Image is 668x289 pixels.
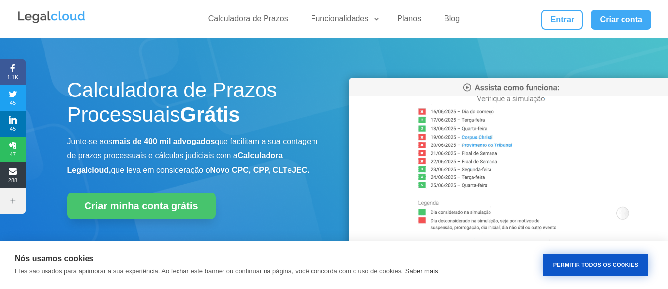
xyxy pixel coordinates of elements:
[67,151,283,174] b: Calculadora Legalcloud,
[202,14,294,28] a: Calculadora de Prazos
[405,267,438,275] a: Saber mais
[17,10,86,25] img: Legalcloud Logo
[292,166,310,174] b: JEC.
[438,14,466,28] a: Blog
[391,14,427,28] a: Planos
[67,135,319,177] p: Junte-se aos que facilitam a sua contagem de prazos processuais e cálculos judiciais com a que le...
[67,193,216,219] a: Criar minha conta grátis
[15,254,93,263] strong: Nós usamos cookies
[543,254,648,276] button: Permitir Todos os Cookies
[591,10,651,30] a: Criar conta
[15,267,403,275] p: Eles são usados para aprimorar a sua experiência. Ao fechar este banner ou continuar na página, v...
[210,166,288,174] b: Novo CPC, CPP, CLT
[305,14,381,28] a: Funcionalidades
[541,10,583,30] a: Entrar
[180,103,240,126] strong: Grátis
[112,137,215,145] b: mais de 400 mil advogados
[67,78,319,133] h1: Calculadora de Prazos Processuais
[17,18,86,26] a: Logo da Legalcloud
